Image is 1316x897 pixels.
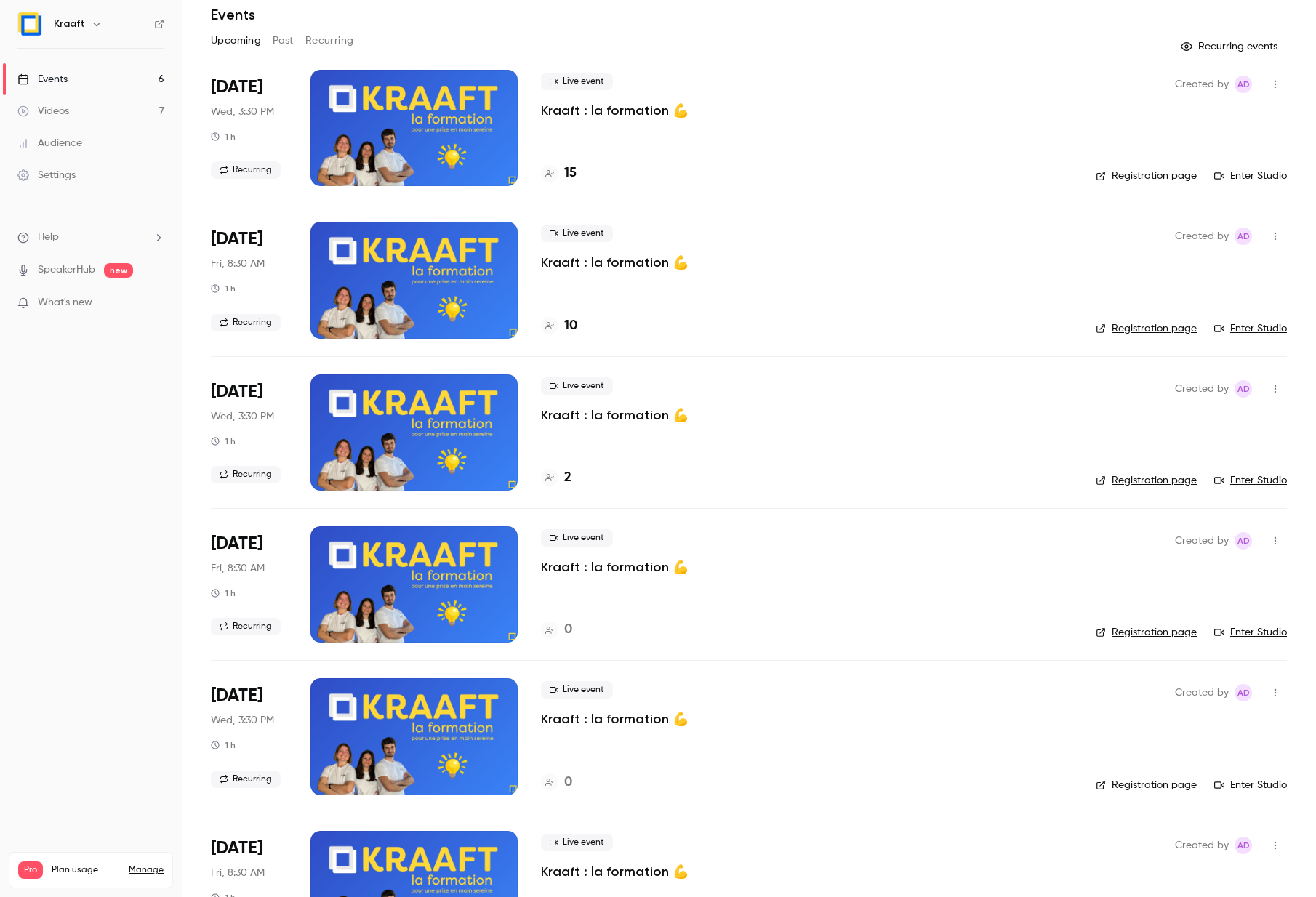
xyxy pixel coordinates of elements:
a: Kraaft : la formation 💪 [541,863,689,880]
h4: 10 [564,316,577,336]
span: Ad [1237,228,1250,245]
span: Fri, 8:30 AM [211,257,265,271]
a: 0 [541,620,572,640]
span: Created by [1175,380,1229,398]
span: Pro [18,861,43,879]
div: Nov 5 Wed, 3:30 PM (Europe/Paris) [211,374,287,491]
a: Registration page [1096,169,1197,183]
span: Alice de Guyenro [1235,837,1252,854]
a: Enter Studio [1214,321,1287,336]
a: 10 [541,316,577,336]
span: [DATE] [211,380,262,403]
div: Videos [17,104,69,118]
h4: 2 [564,468,571,488]
div: Oct 17 Fri, 8:30 AM (Europe/Paris) [211,222,287,338]
div: Settings [17,168,76,182]
span: [DATE] [211,532,262,555]
h4: 15 [564,164,577,183]
div: Oct 1 Wed, 3:30 PM (Europe/Paris) [211,70,287,186]
div: Events [17,72,68,87]
a: Registration page [1096,625,1197,640]
span: Help [38,230,59,245]
span: Fri, 8:30 AM [211,866,265,880]
span: Recurring [211,161,281,179]
a: Manage [129,864,164,876]
span: Wed, 3:30 PM [211,713,274,728]
span: Alice de Guyenro [1235,684,1252,701]
span: Plan usage [52,864,120,876]
a: Kraaft : la formation 💪 [541,254,689,271]
a: Kraaft : la formation 💪 [541,710,689,728]
button: Recurring events [1174,35,1287,58]
span: [DATE] [211,837,262,860]
span: Alice de Guyenro [1235,532,1252,550]
div: 1 h [211,131,236,142]
a: Enter Studio [1214,473,1287,488]
div: 1 h [211,435,236,447]
span: Live event [541,834,613,851]
span: Live event [541,73,613,90]
span: Recurring [211,771,281,788]
a: SpeakerHub [38,262,95,278]
img: Kraaft [18,12,41,36]
span: What's new [38,295,92,310]
h6: Kraaft [54,17,85,31]
span: Wed, 3:30 PM [211,409,274,424]
span: Ad [1237,837,1250,854]
div: 1 h [211,283,236,294]
span: Alice de Guyenro [1235,380,1252,398]
button: Upcoming [211,29,261,52]
span: Created by [1175,837,1229,854]
a: 15 [541,164,577,183]
a: Enter Studio [1214,778,1287,792]
a: Registration page [1096,473,1197,488]
div: Nov 21 Fri, 8:30 AM (Europe/Paris) [211,526,287,643]
h4: 0 [564,620,572,640]
div: 1 h [211,739,236,751]
a: Kraaft : la formation 💪 [541,102,689,119]
span: Created by [1175,76,1229,93]
h4: 0 [564,773,572,792]
span: Alice de Guyenro [1235,76,1252,93]
span: Ad [1237,532,1250,550]
iframe: Noticeable Trigger [147,297,164,310]
span: Ad [1237,76,1250,93]
span: Alice de Guyenro [1235,228,1252,245]
span: Live event [541,681,613,699]
a: 0 [541,773,572,792]
span: Recurring [211,466,281,483]
span: Recurring [211,618,281,635]
span: Created by [1175,228,1229,245]
span: new [104,263,133,278]
a: Kraaft : la formation 💪 [541,406,689,424]
div: Audience [17,136,82,150]
span: Created by [1175,684,1229,701]
span: [DATE] [211,228,262,251]
span: Live event [541,377,613,395]
a: Kraaft : la formation 💪 [541,558,689,576]
span: Ad [1237,380,1250,398]
li: help-dropdown-opener [17,230,164,245]
span: [DATE] [211,76,262,99]
span: Recurring [211,314,281,331]
h1: Events [211,6,255,23]
a: Enter Studio [1214,169,1287,183]
span: Live event [541,225,613,242]
a: Registration page [1096,778,1197,792]
div: Dec 3 Wed, 3:30 PM (Europe/Paris) [211,678,287,795]
button: Past [273,29,294,52]
span: Wed, 3:30 PM [211,105,274,119]
span: Live event [541,529,613,547]
span: [DATE] [211,684,262,707]
button: Recurring [305,29,354,52]
a: Enter Studio [1214,625,1287,640]
div: 1 h [211,587,236,599]
span: Ad [1237,684,1250,701]
a: 2 [541,468,571,488]
span: Created by [1175,532,1229,550]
